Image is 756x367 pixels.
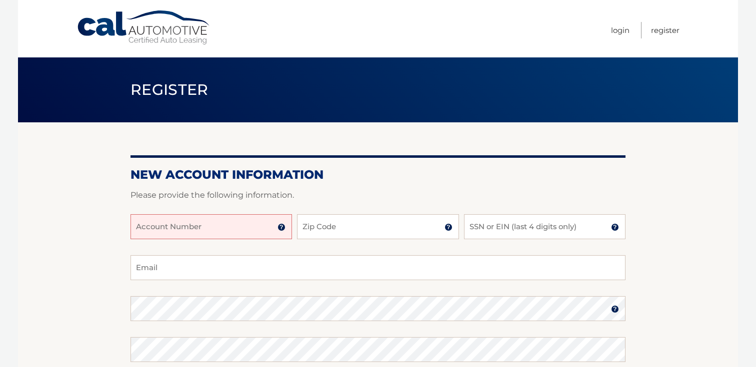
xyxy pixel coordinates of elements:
[76,10,211,45] a: Cal Automotive
[444,223,452,231] img: tooltip.svg
[464,214,625,239] input: SSN or EIN (last 4 digits only)
[277,223,285,231] img: tooltip.svg
[611,22,629,38] a: Login
[130,214,292,239] input: Account Number
[130,80,208,99] span: Register
[611,305,619,313] img: tooltip.svg
[130,167,625,182] h2: New Account Information
[611,223,619,231] img: tooltip.svg
[651,22,679,38] a: Register
[130,188,625,202] p: Please provide the following information.
[130,255,625,280] input: Email
[297,214,458,239] input: Zip Code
